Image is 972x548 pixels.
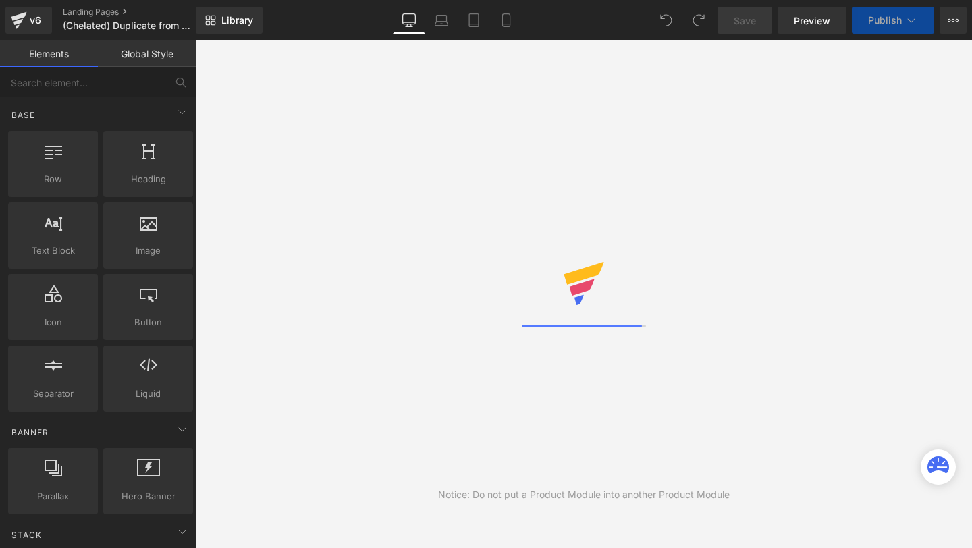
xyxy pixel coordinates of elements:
[794,13,830,28] span: Preview
[685,7,712,34] button: Redo
[12,172,94,186] span: Row
[653,7,680,34] button: Undo
[12,387,94,401] span: Separator
[98,40,196,67] a: Global Style
[107,387,189,401] span: Liquid
[425,7,458,34] a: Laptop
[63,7,218,18] a: Landing Pages
[868,15,902,26] span: Publish
[852,7,934,34] button: Publish
[10,528,43,541] span: Stack
[10,109,36,121] span: Base
[10,426,50,439] span: Banner
[221,14,253,26] span: Library
[458,7,490,34] a: Tablet
[107,244,189,258] span: Image
[438,487,730,502] div: Notice: Do not put a Product Module into another Product Module
[27,11,44,29] div: v6
[12,244,94,258] span: Text Block
[12,315,94,329] span: Icon
[107,172,189,186] span: Heading
[12,489,94,503] span: Parallax
[393,7,425,34] a: Desktop
[940,7,967,34] button: More
[5,7,52,34] a: v6
[107,315,189,329] span: Button
[107,489,189,503] span: Hero Banner
[778,7,846,34] a: Preview
[734,13,756,28] span: Save
[196,7,263,34] a: New Library
[63,20,192,31] span: (Chelated) Duplicate from Magnesium Glycinate - Sleep &amp; [MEDICAL_DATA] Support - Jack
[490,7,522,34] a: Mobile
